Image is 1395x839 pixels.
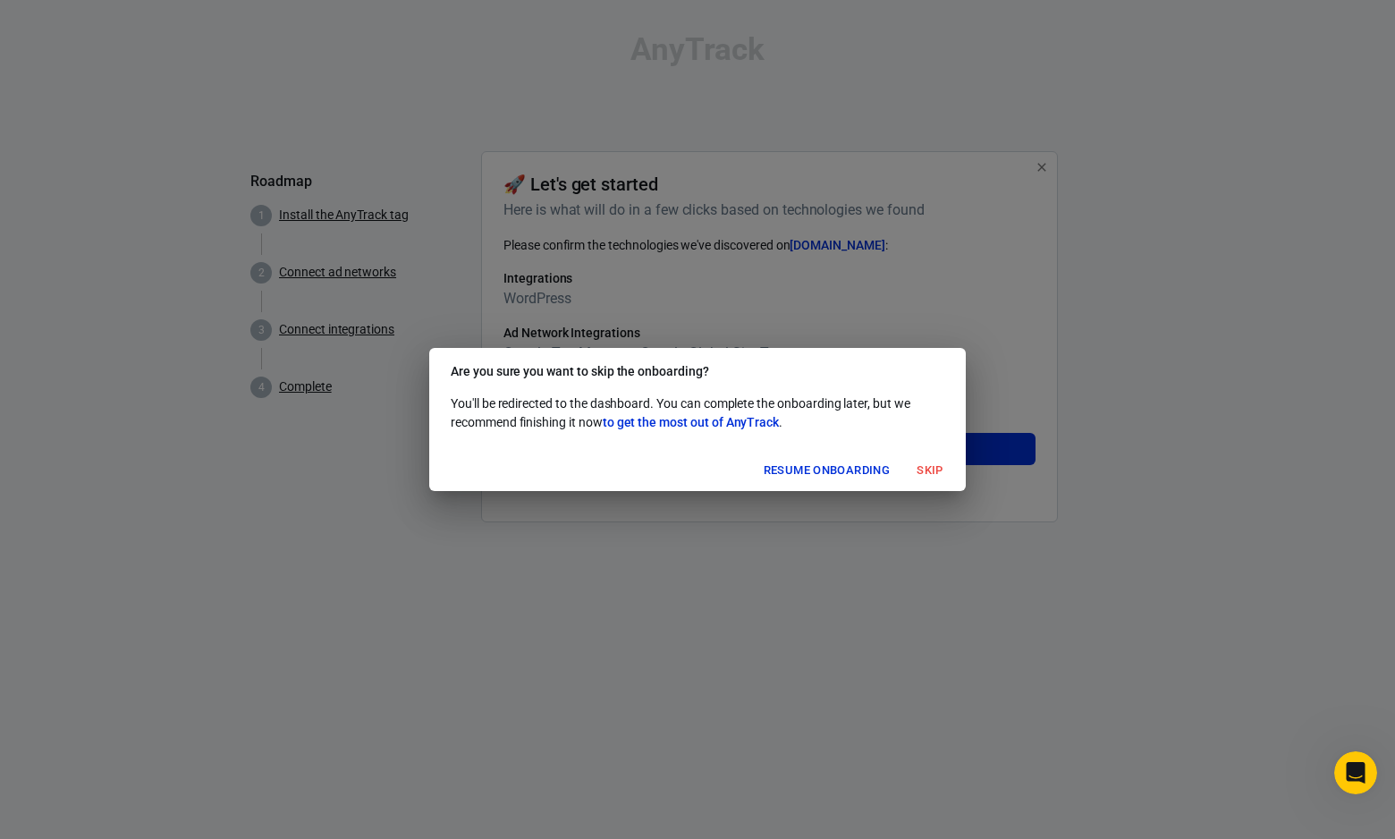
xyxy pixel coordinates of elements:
[759,457,894,485] button: Resume onboarding
[429,348,966,394] h2: Are you sure you want to skip the onboarding?
[451,394,944,432] p: You'll be redirected to the dashboard. You can complete the onboarding later, but we recommend fi...
[1334,751,1377,794] iframe: Intercom live chat
[603,415,779,429] span: to get the most out of AnyTrack
[901,457,959,485] button: Skip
